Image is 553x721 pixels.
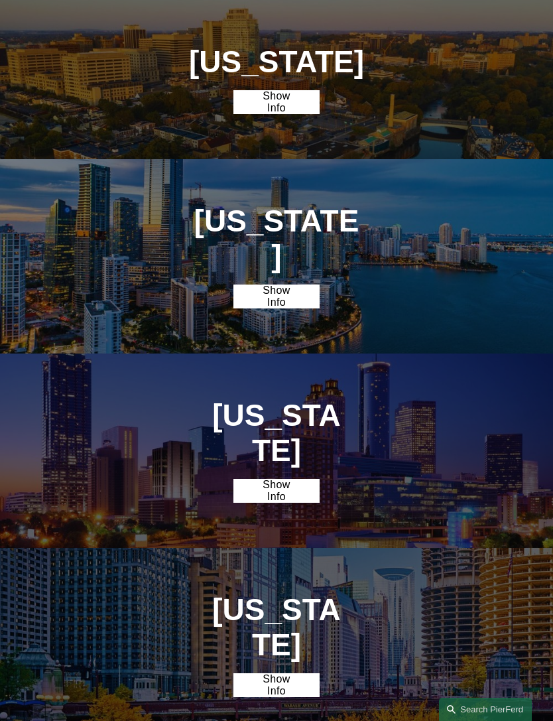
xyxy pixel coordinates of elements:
a: Show Info [233,673,320,697]
h1: [US_STATE] [212,398,341,468]
h1: [US_STATE] [190,204,363,273]
a: Search this site [439,698,532,721]
h1: [US_STATE] [212,592,341,662]
a: Show Info [233,285,320,308]
h1: [US_STATE] [168,44,385,80]
a: Show Info [233,479,320,503]
a: Show Info [233,90,320,114]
